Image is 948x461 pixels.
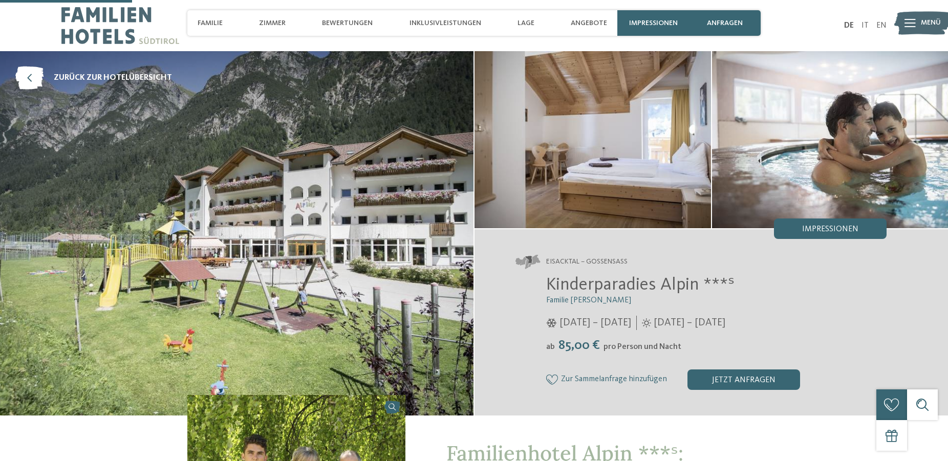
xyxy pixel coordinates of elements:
[844,21,854,30] a: DE
[654,316,725,330] span: [DATE] – [DATE]
[475,51,711,228] img: Das Familienhotel bei Sterzing für Genießer
[546,257,628,267] span: Eisacktal – Gossensass
[546,343,555,351] span: ab
[54,72,172,83] span: zurück zur Hotelübersicht
[546,276,735,294] span: Kinderparadies Alpin ***ˢ
[921,18,941,28] span: Menü
[546,296,631,304] span: Familie [PERSON_NAME]
[687,369,800,390] div: jetzt anfragen
[876,21,887,30] a: EN
[546,318,557,327] i: Öffnungszeiten im Winter
[861,21,869,30] a: IT
[604,343,681,351] span: pro Person und Nacht
[556,339,602,352] span: 85,00 €
[15,67,172,90] a: zurück zur Hotelübersicht
[802,225,858,233] span: Impressionen
[559,316,631,330] span: [DATE] – [DATE]
[561,375,667,384] span: Zur Sammelanfrage hinzufügen
[642,318,651,327] i: Öffnungszeiten im Sommer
